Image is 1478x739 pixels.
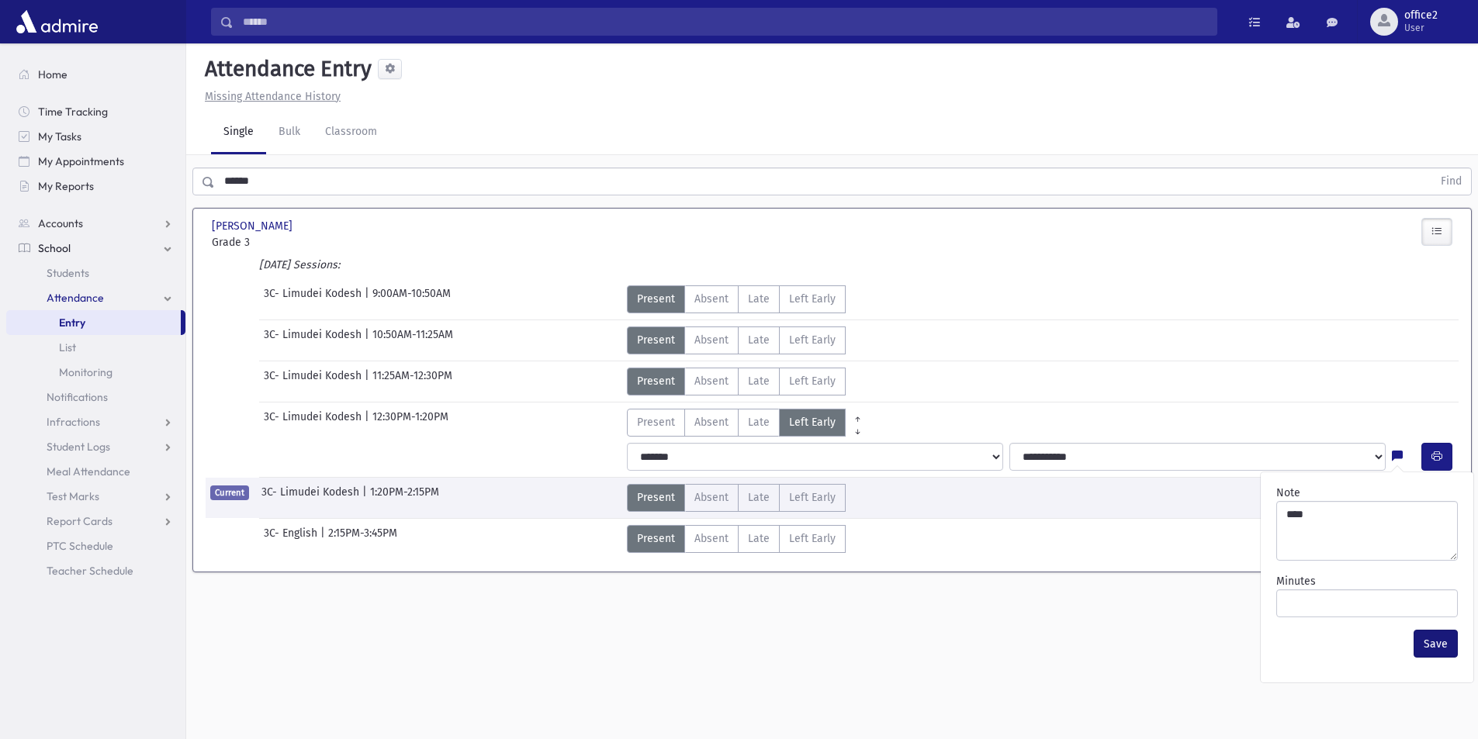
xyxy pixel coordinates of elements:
[6,310,181,335] a: Entry
[234,8,1217,36] input: Search
[6,261,185,285] a: Students
[627,484,846,512] div: AttTypes
[789,373,836,389] span: Left Early
[266,111,313,154] a: Bulk
[1404,22,1438,34] span: User
[627,409,870,437] div: AttTypes
[372,368,452,395] span: 11:25AM-12:30PM
[38,179,94,193] span: My Reports
[38,67,67,81] span: Home
[264,525,320,553] span: 3C- English
[789,414,836,430] span: Left Early
[748,373,770,389] span: Late
[259,258,340,271] i: [DATE] Sessions:
[1404,9,1438,22] span: office2
[6,360,185,385] a: Monitoring
[205,90,341,103] u: Missing Attendance History
[637,530,675,547] span: Present
[1276,485,1300,501] label: Note
[59,316,85,330] span: Entry
[789,489,836,506] span: Left Early
[47,514,112,528] span: Report Cards
[6,434,185,459] a: Student Logs
[637,489,675,506] span: Present
[6,236,185,261] a: School
[12,6,102,37] img: AdmirePro
[694,414,729,430] span: Absent
[6,409,185,434] a: Infractions
[211,111,266,154] a: Single
[748,489,770,506] span: Late
[6,385,185,409] a: Notifications
[313,111,389,154] a: Classroom
[6,459,185,484] a: Meal Attendance
[372,285,451,313] span: 9:00AM-10:50AM
[6,285,185,310] a: Attendance
[38,216,83,230] span: Accounts
[47,390,108,404] span: Notifications
[372,326,453,354] span: 10:50AM-11:25AM
[199,90,341,103] a: Missing Attendance History
[637,332,675,348] span: Present
[320,525,328,553] span: |
[362,484,370,512] span: |
[637,414,675,430] span: Present
[1276,573,1316,589] label: Minutes
[38,154,124,168] span: My Appointments
[261,484,362,512] span: 3C- Limudei Kodesh
[59,365,112,379] span: Monitoring
[47,291,104,305] span: Attendance
[6,62,185,87] a: Home
[694,291,729,307] span: Absent
[748,332,770,348] span: Late
[748,291,770,307] span: Late
[748,530,770,547] span: Late
[47,564,133,578] span: Teacher Schedule
[694,373,729,389] span: Absent
[637,373,675,389] span: Present
[627,326,846,354] div: AttTypes
[694,489,729,506] span: Absent
[627,525,846,553] div: AttTypes
[789,291,836,307] span: Left Early
[264,409,365,437] span: 3C- Limudei Kodesh
[372,409,448,437] span: 12:30PM-1:20PM
[365,285,372,313] span: |
[264,368,365,395] span: 3C- Limudei Kodesh
[1431,168,1471,195] button: Find
[627,368,846,395] div: AttTypes
[694,530,729,547] span: Absent
[328,525,397,553] span: 2:15PM-3:45PM
[38,105,108,119] span: Time Tracking
[627,285,846,313] div: AttTypes
[47,464,130,478] span: Meal Attendance
[6,99,185,124] a: Time Tracking
[6,558,185,583] a: Teacher Schedule
[47,440,110,454] span: Student Logs
[210,485,249,500] span: Current
[365,326,372,354] span: |
[47,266,89,280] span: Students
[264,326,365,354] span: 3C- Limudei Kodesh
[1414,630,1458,658] button: Save
[38,241,71,255] span: School
[264,285,365,313] span: 3C- Limudei Kodesh
[6,149,185,174] a: My Appointments
[47,489,99,503] span: Test Marks
[789,530,836,547] span: Left Early
[199,56,372,82] h5: Attendance Entry
[38,129,81,143] span: My Tasks
[6,484,185,509] a: Test Marks
[6,335,185,360] a: List
[365,368,372,395] span: |
[748,414,770,430] span: Late
[637,291,675,307] span: Present
[47,415,100,429] span: Infractions
[694,332,729,348] span: Absent
[6,509,185,534] a: Report Cards
[6,211,185,236] a: Accounts
[789,332,836,348] span: Left Early
[6,174,185,199] a: My Reports
[6,124,185,149] a: My Tasks
[370,484,439,512] span: 1:20PM-2:15PM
